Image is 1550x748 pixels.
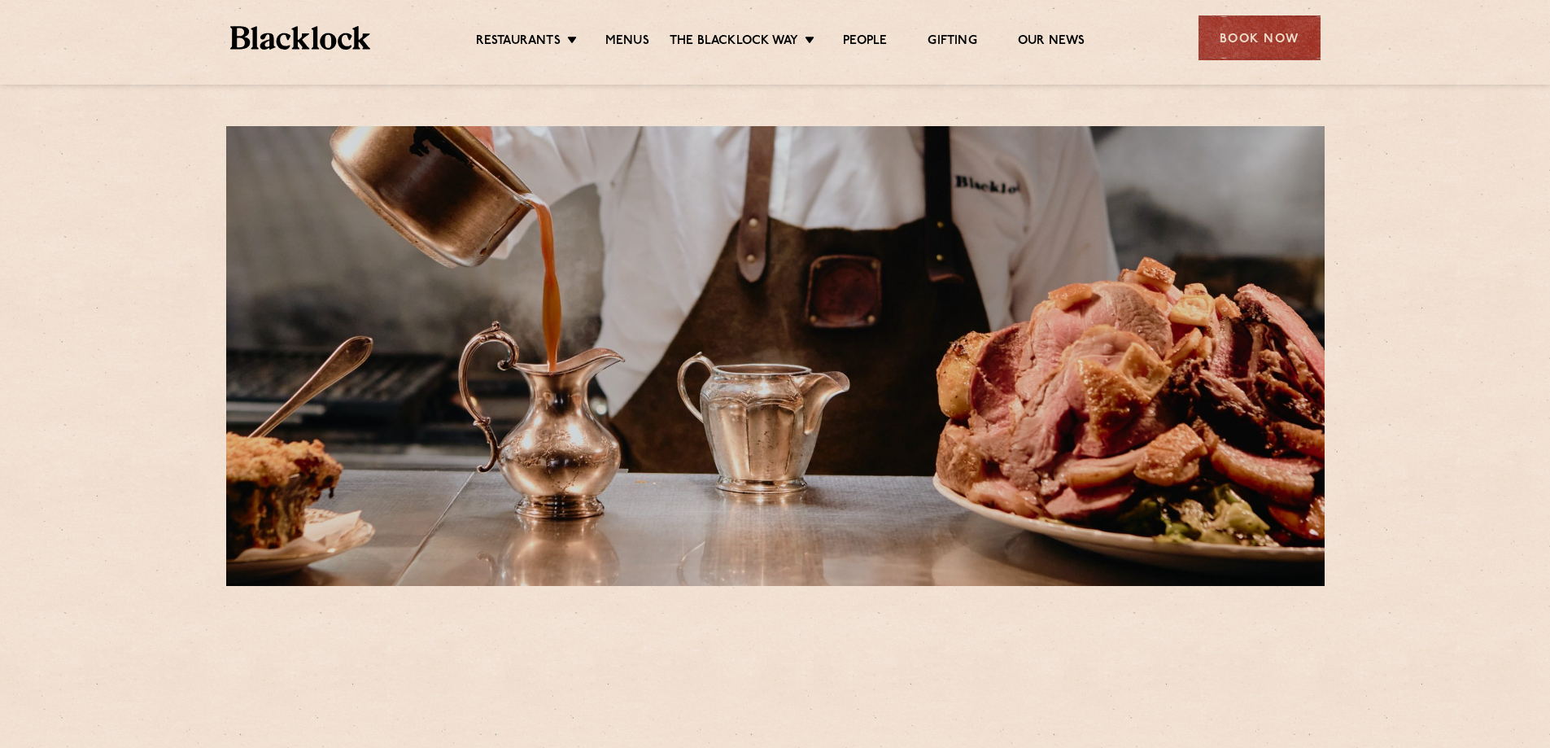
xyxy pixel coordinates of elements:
a: Gifting [928,33,976,51]
a: Menus [605,33,649,51]
a: People [843,33,887,51]
a: The Blacklock Way [670,33,798,51]
img: BL_Textured_Logo-footer-cropped.svg [230,26,371,50]
a: Our News [1018,33,1085,51]
a: Restaurants [476,33,561,51]
div: Book Now [1199,15,1321,60]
